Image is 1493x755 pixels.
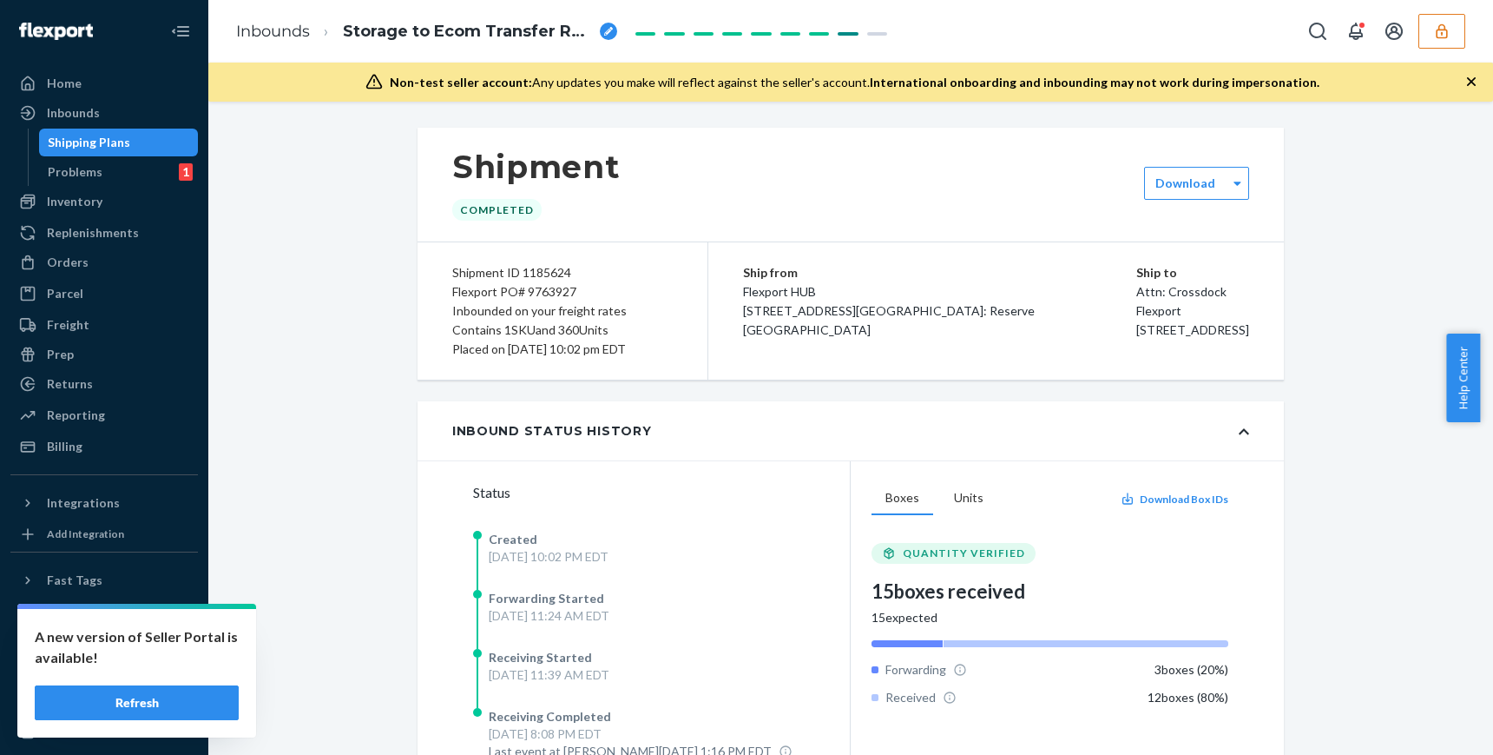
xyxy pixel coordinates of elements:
div: Problems [48,163,102,181]
span: Created [489,532,537,546]
iframe: Opens a widget where you can chat to one of our agents [1380,703,1476,746]
a: Billing [10,433,198,460]
a: Home [10,70,198,97]
button: Download Box IDs [1121,492,1228,507]
button: Give Feedback [10,718,198,745]
p: Attn: Crossdock [1136,282,1249,301]
button: Units [940,482,997,515]
p: Flexport [1136,301,1249,321]
div: Add Integration [47,527,124,541]
span: International onboarding and inbounding may not work during impersonation. [870,75,1319,89]
div: 3 boxes ( 20 %) [1154,661,1228,679]
a: Returns [10,370,198,398]
div: Flexport PO# 9763927 [452,282,673,301]
button: Open Search Box [1300,14,1335,49]
div: Status [473,482,850,503]
a: Settings [10,629,198,657]
a: Inbounds [10,99,198,127]
div: [DATE] 11:24 AM EDT [489,607,609,625]
a: Add Integration [10,524,198,545]
div: [DATE] 10:02 PM EDT [489,548,608,566]
a: Problems1 [39,158,199,186]
a: Freight [10,311,198,339]
div: 15 boxes received [871,578,1228,605]
button: Talk to Support [10,659,198,686]
div: Home [47,75,82,92]
a: Replenishments [10,219,198,247]
span: Non-test seller account: [390,75,532,89]
div: Any updates you make will reflect against the seller's account. [390,74,1319,91]
p: Ship from [743,263,1136,282]
div: Forwarding [871,661,967,679]
div: Inventory [47,193,102,210]
div: Shipment ID 1185624 [452,263,673,282]
span: Receiving Started [489,650,592,665]
a: Inbounds [236,22,310,41]
span: Receiving Completed [489,709,611,724]
a: Add Fast Tag [10,601,198,622]
a: Help Center [10,688,198,716]
div: Received [871,689,957,706]
span: QUANTITY VERIFIED [903,546,1025,560]
button: Integrations [10,489,198,517]
button: Help Center [1446,334,1480,422]
div: 1 [179,163,193,181]
button: Open notifications [1338,14,1373,49]
div: Parcel [47,285,83,302]
button: Fast Tags [10,566,198,594]
div: 15 expected [871,609,1228,626]
div: Integrations [47,494,120,512]
button: Open account menu [1377,14,1411,49]
button: Boxes [871,482,933,515]
div: Contains 1 SKU and 360 Units [452,321,673,340]
a: Shipping Plans [39,129,199,156]
label: Download [1155,175,1215,192]
div: Returns [47,375,93,393]
button: Close Navigation [163,14,198,49]
div: 12 boxes ( 80 %) [1148,689,1228,706]
span: Forwarding Started [489,591,604,606]
a: Parcel [10,280,198,308]
p: A new version of Seller Portal is available! [35,626,239,668]
div: Placed on [DATE] 10:02 pm EDT [452,340,673,359]
h1: Shipment [452,149,620,185]
div: [DATE] 11:39 AM EDT [489,666,609,684]
span: Flexport HUB [STREET_ADDRESS][GEOGRAPHIC_DATA]: Reserve [GEOGRAPHIC_DATA] [743,284,1035,337]
div: Completed [452,199,542,221]
ol: breadcrumbs [222,6,631,57]
span: Storage to Ecom Transfer RPCNHC2RPW8JH [343,21,593,43]
div: Freight [47,316,89,334]
div: [DATE] 8:08 PM EDT [489,725,793,743]
span: [STREET_ADDRESS] [1136,322,1249,337]
img: Flexport logo [19,23,93,40]
div: Orders [47,254,89,271]
button: Refresh [35,685,239,720]
div: Replenishments [47,224,139,242]
a: Inventory [10,188,198,215]
div: Shipping Plans [48,134,130,151]
div: Inbounded on your freight rates [452,301,673,321]
div: Fast Tags [47,572,102,589]
a: Orders [10,248,198,276]
div: Inbound Status History [452,422,651,440]
p: Ship to [1136,263,1249,282]
a: Reporting [10,401,198,429]
div: Prep [47,346,74,363]
div: Reporting [47,407,105,424]
a: Prep [10,341,198,368]
div: Inbounds [47,104,100,122]
div: Billing [47,438,82,455]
